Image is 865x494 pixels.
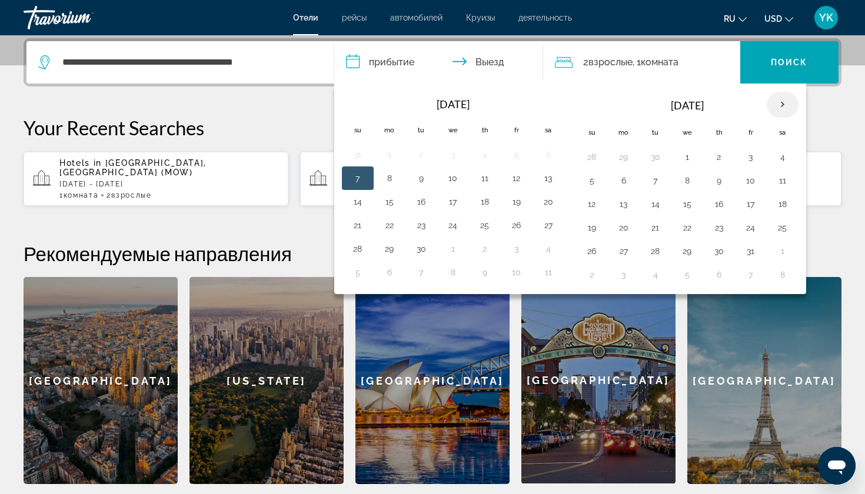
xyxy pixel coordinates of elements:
button: Day 2 [412,146,431,163]
button: Hotels in [GEOGRAPHIC_DATA], [GEOGRAPHIC_DATA] (MOW)[DATE] - [DATE]1Комната2Взрослые [24,151,288,206]
iframe: Кнопка запуска окна обмена сообщениями [818,447,856,485]
div: Search widget [26,41,839,84]
button: Day 31 [741,243,760,259]
button: Day 4 [646,266,665,283]
button: Day 15 [380,193,399,210]
button: Day 11 [773,172,792,189]
button: Change currency [764,10,793,27]
button: Day 1 [678,149,697,165]
button: Day 3 [741,149,760,165]
button: Day 10 [507,264,526,281]
button: Day 3 [507,241,526,257]
button: Day 9 [710,172,728,189]
button: Day 21 [348,217,367,233]
button: Day 31 [348,146,367,163]
button: Day 21 [646,219,665,236]
button: Day 2 [710,149,728,165]
button: Day 11 [539,264,558,281]
button: Day 29 [380,241,399,257]
button: Day 2 [475,241,494,257]
a: [GEOGRAPHIC_DATA] [24,277,178,484]
button: Day 1 [380,146,399,163]
button: Day 19 [507,193,526,210]
span: Круизы [466,13,495,22]
button: Day 12 [583,196,601,212]
span: 2 [107,191,151,199]
button: Change language [724,10,747,27]
a: Отели [293,13,318,22]
th: [DATE] [608,91,767,119]
button: Day 1 [773,243,792,259]
button: Day 3 [444,146,463,163]
span: Взрослые [111,191,151,199]
div: [GEOGRAPHIC_DATA] [521,277,676,483]
span: USD [764,14,782,24]
button: User Menu [811,5,841,30]
button: Day 17 [741,196,760,212]
span: Взрослые [588,56,633,68]
button: Day 5 [583,172,601,189]
a: [US_STATE] [189,277,344,484]
button: Day 26 [583,243,601,259]
button: Day 10 [444,170,463,186]
span: [GEOGRAPHIC_DATA], [GEOGRAPHIC_DATA] (MOW) [59,158,207,177]
button: Day 26 [507,217,526,233]
a: рейсы [342,13,367,22]
button: Day 23 [412,217,431,233]
button: Day 29 [614,149,633,165]
a: автомобилей [390,13,443,22]
span: ru [724,14,736,24]
button: Day 11 [475,170,494,186]
span: деятельность [518,13,572,22]
button: Day 30 [412,241,431,257]
span: Поиск [771,58,808,67]
button: [GEOGRAPHIC_DATA] ([GEOGRAPHIC_DATA], [GEOGRAPHIC_DATA]) and Nearby Hotels[DATE] - [DATE]1Комната... [300,151,565,206]
button: Day 7 [412,264,431,281]
button: Day 6 [614,172,633,189]
span: Комната [641,56,678,68]
h2: Рекомендуемые направления [24,242,841,265]
button: Day 25 [773,219,792,236]
button: Day 16 [412,193,431,210]
button: Day 6 [539,146,558,163]
button: Day 28 [348,241,367,257]
span: , 1 [633,54,678,71]
button: Day 24 [741,219,760,236]
button: Day 5 [678,266,697,283]
a: [GEOGRAPHIC_DATA] [687,277,841,484]
button: Day 13 [539,170,558,186]
button: Day 30 [646,149,665,165]
button: Day 28 [583,149,601,165]
button: Day 24 [444,217,463,233]
span: 2 [583,54,633,71]
button: Day 9 [412,170,431,186]
p: [DATE] - [DATE] [59,180,279,188]
button: Day 14 [646,196,665,212]
a: [GEOGRAPHIC_DATA] [355,277,510,484]
button: Day 20 [539,193,558,210]
button: Day 27 [614,243,633,259]
button: Day 22 [678,219,697,236]
button: Day 1 [444,241,463,257]
button: Day 4 [539,241,558,257]
button: Day 8 [678,172,697,189]
button: Day 14 [348,193,367,210]
a: [GEOGRAPHIC_DATA] [521,277,676,484]
a: Travorium [24,2,141,33]
button: Day 6 [380,264,399,281]
button: Day 4 [475,146,494,163]
button: Day 13 [614,196,633,212]
button: Day 10 [741,172,760,189]
button: Day 16 [710,196,728,212]
button: Поиск [740,41,839,84]
button: Day 12 [507,170,526,186]
button: Day 5 [348,264,367,281]
button: Day 2 [583,266,601,283]
button: Day 7 [646,172,665,189]
button: Day 7 [741,266,760,283]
